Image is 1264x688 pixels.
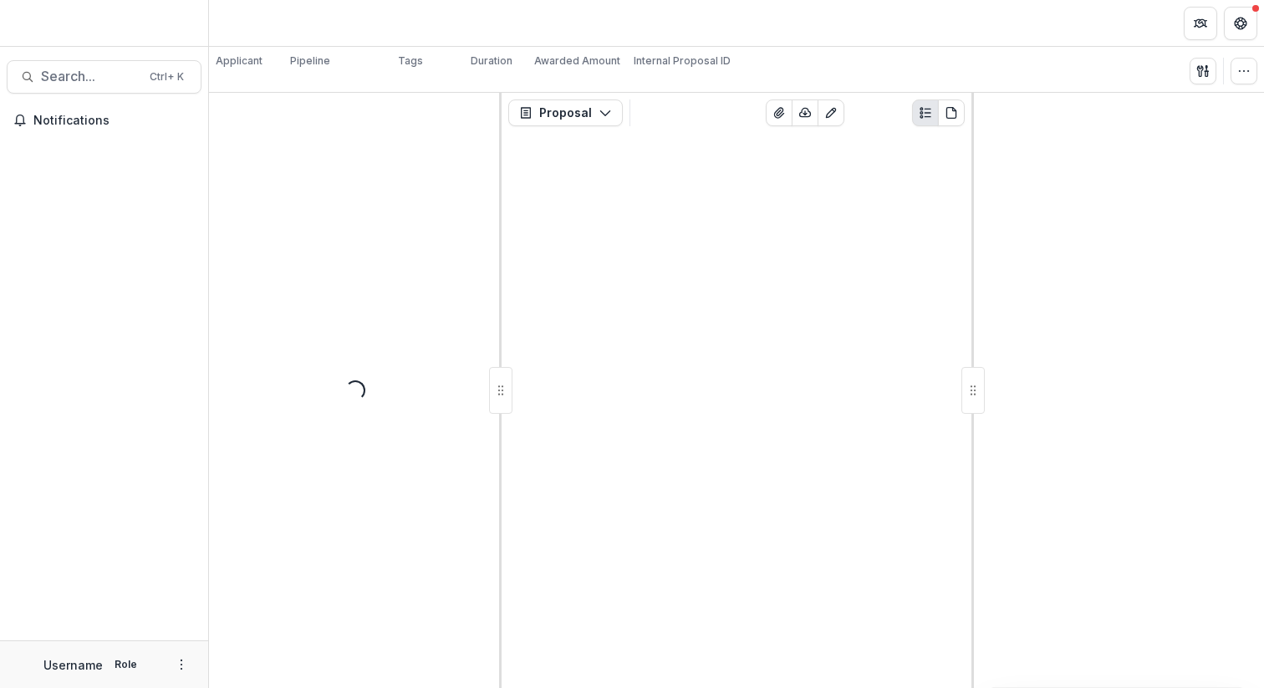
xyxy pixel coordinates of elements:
span: Search... [41,69,140,84]
button: Partners [1184,7,1217,40]
p: Internal Proposal ID [634,54,731,69]
p: Role [110,657,142,672]
p: Tags [398,54,423,69]
button: Proposal [508,99,623,126]
div: Ctrl + K [146,68,187,86]
p: Username [43,656,103,674]
button: Edit as form [818,99,844,126]
p: Awarded Amount [534,54,620,69]
button: Plaintext view [912,99,939,126]
p: Duration [471,54,512,69]
button: Notifications [7,107,201,134]
p: Pipeline [290,54,330,69]
p: Applicant [216,54,262,69]
button: PDF view [938,99,965,126]
button: Search... [7,60,201,94]
button: More [171,655,191,675]
button: Get Help [1224,7,1257,40]
button: View Attached Files [766,99,793,126]
span: Notifications [33,114,195,128]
